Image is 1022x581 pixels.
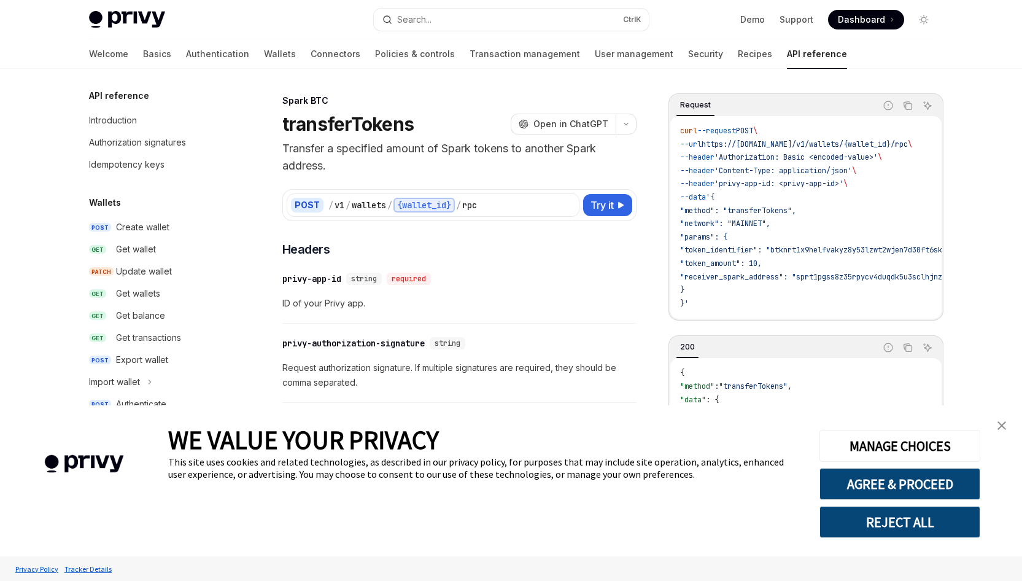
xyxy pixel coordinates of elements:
[282,337,425,349] div: privy-authorization-signature
[79,260,236,283] a: PATCHUpdate wallet
[878,152,882,162] span: \
[740,14,765,26] a: Demo
[79,327,236,349] a: GETGet transactions
[680,166,714,176] span: --header
[680,219,770,228] span: "network": "MAINNET",
[828,10,904,29] a: Dashboard
[143,39,171,69] a: Basics
[714,152,878,162] span: 'Authorization: Basic <encoded-value>'
[753,126,757,136] span: \
[116,264,172,279] div: Update wallet
[89,113,137,128] div: Introduction
[346,199,350,211] div: /
[456,199,461,211] div: /
[375,39,455,69] a: Policies & controls
[900,98,916,114] button: Copy the contents from the code block
[282,113,414,135] h1: transferTokens
[264,39,296,69] a: Wallets
[511,114,616,135] button: Open in ChatGPT
[79,349,236,371] a: POSTExport wallet
[738,39,772,69] a: Recipes
[680,126,697,136] span: curl
[387,199,392,211] div: /
[702,139,908,149] span: https://[DOMAIN_NAME]/v1/wallets/{wallet_id}/rpc
[387,273,431,285] div: required
[12,558,61,580] a: Privacy Policy
[168,424,439,456] span: WE VALUE YOUR PRIVACY
[79,131,236,154] a: Authorization signatures
[819,430,980,462] button: MANAGE CHOICES
[79,283,236,305] a: GETGet wallets
[680,206,796,216] span: "method": "transferTokens",
[282,95,637,107] div: Spark BTC
[595,39,673,69] a: User management
[819,468,980,500] button: AGREE & PROCEED
[680,232,727,242] span: "params": {
[706,192,714,202] span: '{
[714,179,843,189] span: 'privy-app-id: <privy-app-id>'
[282,140,637,174] p: Transfer a specified amount of Spark tokens to another Spark address.
[919,340,935,356] button: Ask AI
[719,381,788,391] span: "transferTokens"
[787,39,847,69] a: API reference
[282,241,330,258] span: Headers
[852,166,856,176] span: \
[89,88,149,103] h5: API reference
[89,195,121,210] h5: Wallets
[680,152,714,162] span: --header
[282,273,341,285] div: privy-app-id
[116,220,169,235] div: Create wallet
[311,39,360,69] a: Connectors
[291,198,323,213] div: POST
[351,274,377,284] span: string
[706,395,719,405] span: : {
[116,286,160,301] div: Get wallets
[680,381,714,391] span: "method"
[79,371,236,393] button: Toggle Import wallet section
[780,14,813,26] a: Support
[116,308,165,323] div: Get balance
[89,375,140,389] div: Import wallet
[680,259,762,268] span: "token_amount": 10,
[819,506,980,538] button: REJECT ALL
[676,340,699,354] div: 200
[79,154,236,176] a: Idempotency keys
[435,338,460,348] span: string
[328,199,333,211] div: /
[186,39,249,69] a: Authentication
[116,397,166,411] div: Authenticate
[880,340,896,356] button: Report incorrect code
[89,311,106,321] span: GET
[914,10,934,29] button: Toggle dark mode
[880,98,896,114] button: Report incorrect code
[18,437,150,491] img: company logo
[583,194,632,216] button: Try it
[533,118,608,130] span: Open in ChatGPT
[680,298,689,308] span: }'
[997,421,1006,430] img: close banner
[116,330,181,345] div: Get transactions
[335,199,344,211] div: v1
[462,199,477,211] div: rpc
[89,135,186,150] div: Authorization signatures
[688,39,723,69] a: Security
[79,393,236,415] a: POSTAuthenticate
[168,456,801,480] div: This site uses cookies and related technologies, as described in our privacy policy, for purposes...
[843,179,848,189] span: \
[900,340,916,356] button: Copy the contents from the code block
[374,9,649,31] button: Open search
[680,285,684,295] span: }
[714,381,719,391] span: :
[680,192,706,202] span: --data
[79,305,236,327] a: GETGet balance
[714,166,852,176] span: 'Content-Type: application/json'
[623,15,641,25] span: Ctrl K
[89,39,128,69] a: Welcome
[680,395,706,405] span: "data"
[89,157,165,172] div: Idempotency keys
[89,245,106,254] span: GET
[680,368,684,378] span: {
[676,98,714,112] div: Request
[397,12,432,27] div: Search...
[79,238,236,260] a: GETGet wallet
